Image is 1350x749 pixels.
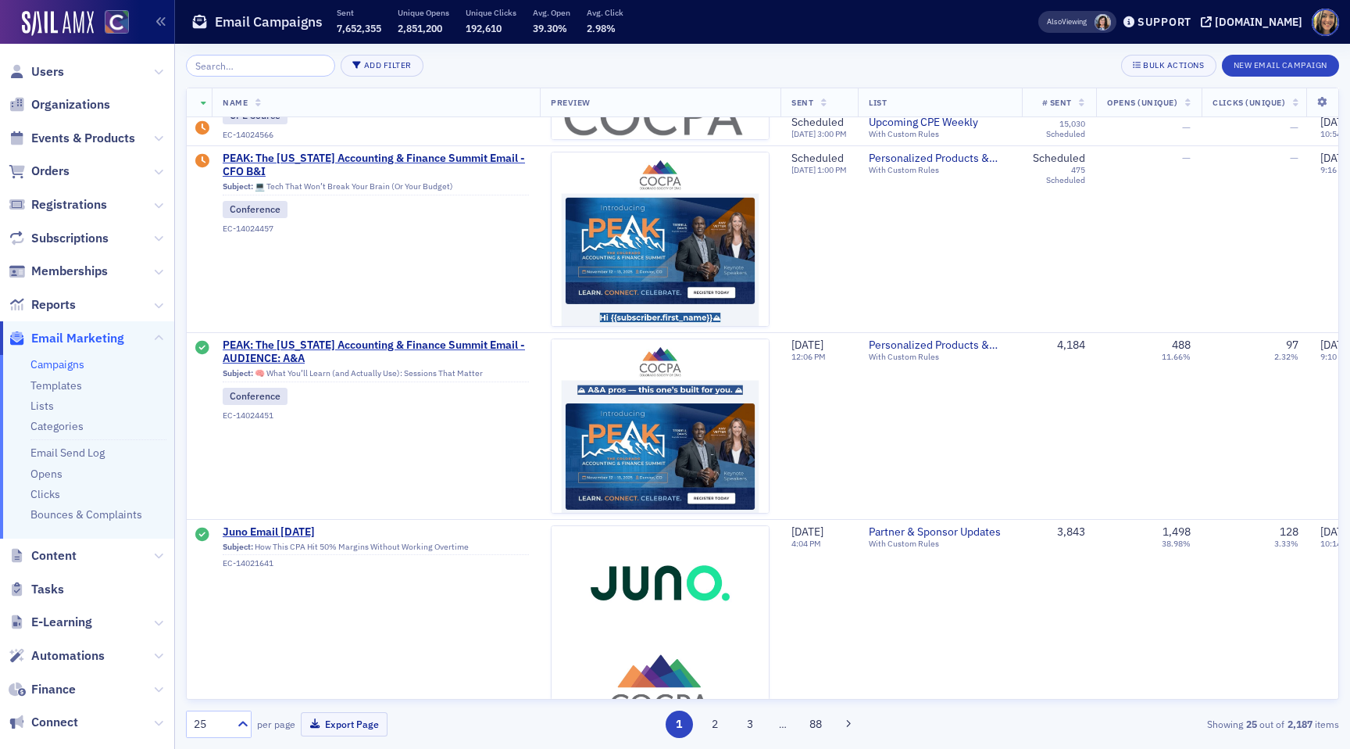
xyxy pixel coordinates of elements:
[223,542,253,552] span: Subject:
[1121,55,1216,77] button: Bulk Actions
[223,388,287,405] div: Conference
[1047,16,1087,27] span: Viewing
[791,338,823,352] span: [DATE]
[195,121,209,137] div: Draft
[791,116,847,130] div: Scheduled
[1033,165,1085,185] div: 475 Scheduled
[223,201,287,218] div: Conference
[869,130,1011,140] div: With Custom Rules
[9,196,107,213] a: Registrations
[105,10,129,34] img: SailAMX
[9,63,64,81] a: Users
[1286,339,1298,353] div: 97
[223,368,529,382] div: 🧠 What You’ll Learn (and Actually Use): Sessions That Matter
[869,339,1011,353] a: Personalized Products & Events
[31,714,78,731] span: Connect
[31,296,76,314] span: Reports
[257,717,295,731] label: per page
[772,717,794,731] span: …
[31,614,92,631] span: E-Learning
[337,7,381,18] p: Sent
[223,97,248,108] span: Name
[1222,57,1339,71] a: New Email Campaign
[1312,9,1339,36] span: Profile
[1274,539,1298,549] div: 3.33%
[791,97,813,108] span: Sent
[223,152,529,179] a: PEAK: The [US_STATE] Accounting & Finance Summit Email - CFO B&I
[30,419,84,433] a: Categories
[30,507,142,521] a: Bounces & Complaints
[9,96,110,113] a: Organizations
[223,368,253,378] span: Subject:
[1042,97,1072,108] span: # Sent
[30,487,60,501] a: Clicks
[1162,352,1191,362] div: 11.66%
[31,263,108,280] span: Memberships
[9,647,105,665] a: Automations
[9,547,77,564] a: Content
[802,711,830,738] button: 88
[1280,525,1298,539] div: 128
[869,539,1011,549] div: With Custom Rules
[869,165,1011,175] div: With Custom Rules
[398,7,449,18] p: Unique Opens
[1172,339,1191,353] div: 488
[9,163,70,180] a: Orders
[301,712,387,736] button: Export Page
[9,614,92,631] a: E-Learning
[215,13,323,31] h1: Email Campaigns
[223,130,529,140] div: EC-14024566
[1047,16,1062,27] div: Also
[1290,120,1298,134] span: —
[31,130,135,147] span: Events & Products
[869,352,1011,362] div: With Custom Rules
[533,7,570,18] p: Avg. Open
[31,163,70,180] span: Orders
[1095,14,1111,30] span: Stacy Svendsen
[31,230,109,247] span: Subscriptions
[223,181,253,192] span: Subject:
[30,399,54,413] a: Lists
[533,22,567,34] span: 39.30%
[791,152,847,166] div: Scheduled
[22,11,94,36] img: SailAMX
[869,116,1011,130] a: Upcoming CPE Weekly
[195,528,209,543] div: Sent
[186,55,335,77] input: Search…
[223,339,529,366] a: PEAK: The [US_STATE] Accounting & Finance Summit Email - AUDIENCE: A&A
[966,717,1339,731] div: Showing out of items
[666,711,693,738] button: 1
[1162,525,1191,539] div: 1,498
[869,525,1011,539] span: Partner & Sponsor Updates
[9,681,76,698] a: Finance
[1033,525,1085,539] div: 3,843
[31,196,107,213] span: Registrations
[30,467,62,481] a: Opens
[9,581,64,598] a: Tasks
[1215,15,1302,29] div: [DOMAIN_NAME]
[1284,717,1315,731] strong: 2,187
[1201,16,1308,27] button: [DOMAIN_NAME]
[31,647,105,665] span: Automations
[31,547,77,564] span: Content
[791,525,823,539] span: [DATE]
[9,230,109,247] a: Subscriptions
[791,164,817,175] span: [DATE]
[1033,120,1085,140] div: 15,030 Scheduled
[817,164,847,175] span: 1:00 PM
[9,296,76,314] a: Reports
[94,10,129,37] a: View Homepage
[552,152,769,680] img: email-preview-2238.jpeg
[9,714,78,731] a: Connect
[223,525,529,539] a: Juno Email [DATE]
[31,63,64,81] span: Users
[869,97,887,108] span: List
[9,330,124,347] a: Email Marketing
[31,330,124,347] span: Email Marketing
[1137,15,1191,29] div: Support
